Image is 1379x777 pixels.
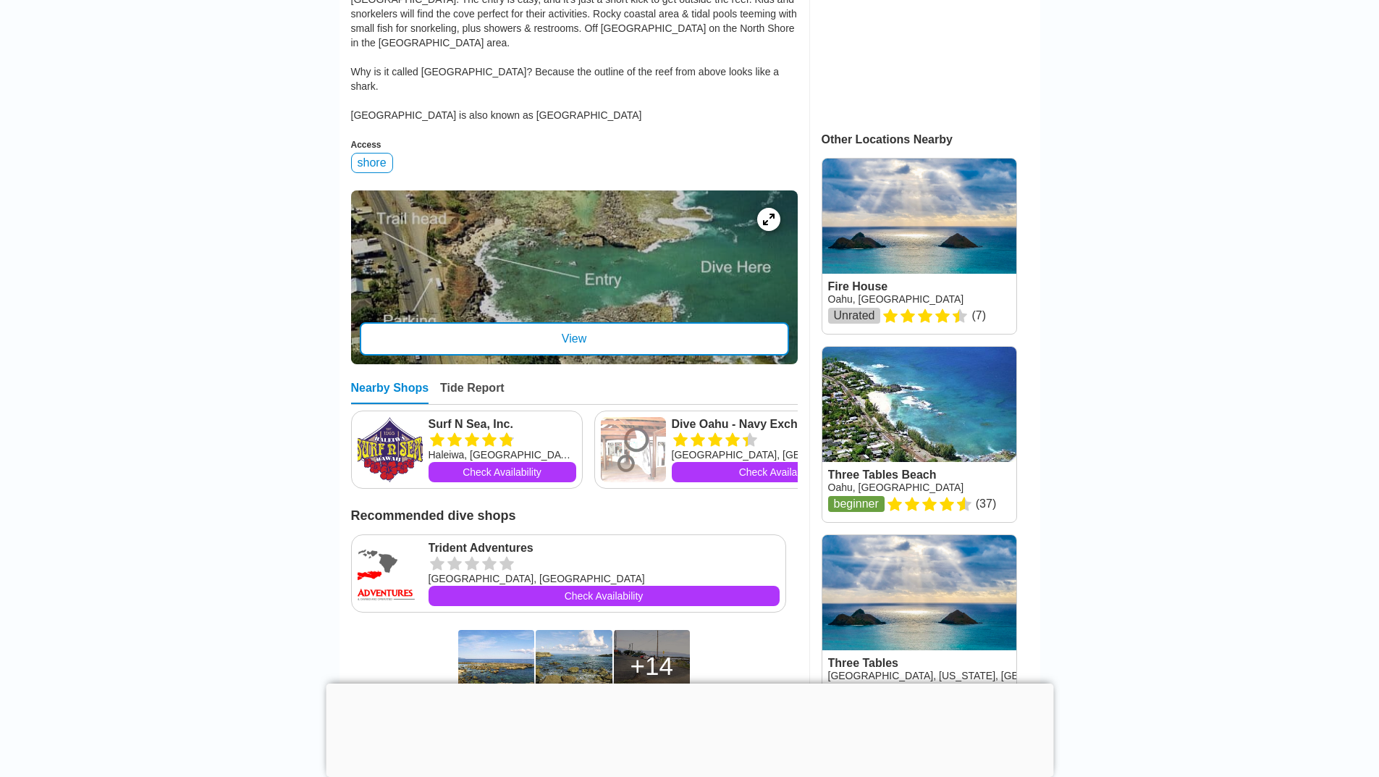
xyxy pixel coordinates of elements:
div: [GEOGRAPHIC_DATA], [GEOGRAPHIC_DATA], [US_STATE] [672,448,885,462]
div: Other Locations Nearby [822,133,1040,146]
a: Check Availability [429,586,780,606]
img: Trident Adventures [358,541,423,606]
img: Shark's Cove [536,630,612,702]
a: [GEOGRAPHIC_DATA], [US_STATE], [GEOGRAPHIC_DATA] [828,670,1107,681]
div: Access [351,140,798,150]
div: 14 [631,652,673,681]
a: Oahu, [GEOGRAPHIC_DATA] [828,482,964,493]
img: Shark's Cove [458,630,534,702]
a: Check Availability [672,462,885,482]
div: Nearby Shops [351,382,429,404]
a: Surf N Sea, Inc. [429,417,576,432]
a: entry mapView [351,190,798,364]
div: [GEOGRAPHIC_DATA], [GEOGRAPHIC_DATA] [429,571,780,586]
div: Tide Report [440,382,505,404]
div: View [360,322,789,356]
a: Trident Adventures [429,541,780,555]
a: Check Availability [429,462,576,482]
div: shore [351,153,393,173]
a: Oahu, [GEOGRAPHIC_DATA] [828,293,964,305]
a: Dive Oahu - Navy Exchange [672,417,885,432]
div: Haleiwa, [GEOGRAPHIC_DATA], [US_STATE] [429,448,576,462]
img: Dive Oahu - Navy Exchange [601,417,666,482]
iframe: Advertisement [326,684,1053,773]
img: Surf N Sea, Inc. [358,417,423,482]
h2: Recommended dive shops [351,500,798,524]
